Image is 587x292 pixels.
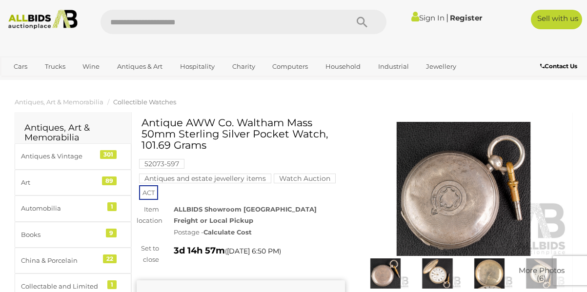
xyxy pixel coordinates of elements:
a: Antiques & Art [111,58,169,75]
span: More Photos (6) [519,266,565,282]
a: Jewellery [420,58,463,75]
img: Antique AWW Co. Waltham Mass 50mm Sterling Silver Pocket Watch, 101.69 Grams [360,122,568,256]
div: 22 [103,254,117,263]
a: Register [450,13,482,22]
div: Item location [129,204,166,227]
strong: ALLBIDS Showroom [GEOGRAPHIC_DATA] [174,205,317,213]
a: Watch Auction [274,175,336,182]
strong: Calculate Cost [203,228,252,236]
a: Office [7,75,39,91]
img: Antique AWW Co. Waltham Mass 50mm Sterling Silver Pocket Watch, 101.69 Grams [518,258,565,289]
a: Wine [76,58,106,75]
a: Collectible Watches [113,98,176,106]
mark: Antiques and estate jewellery items [139,174,271,183]
div: China & Porcelain [21,255,101,266]
a: Contact Us [540,61,580,72]
a: Antiques and estate jewellery items [139,175,271,182]
div: 89 [102,176,117,185]
span: ACT [139,185,158,200]
a: Cars [7,58,34,75]
mark: Watch Auction [274,174,336,183]
strong: Freight or Local Pickup [174,216,253,224]
span: | [446,12,448,23]
div: Antiques & Vintage [21,151,101,162]
a: Antiques & Vintage 301 [15,143,131,169]
img: Antique AWW Co. Waltham Mass 50mm Sterling Silver Pocket Watch, 101.69 Grams [466,258,513,289]
a: Computers [266,58,314,75]
b: Contact Us [540,62,577,70]
a: More Photos(6) [518,258,565,289]
img: Antique AWW Co. Waltham Mass 50mm Sterling Silver Pocket Watch, 101.69 Grams [362,258,409,289]
div: Art [21,177,101,188]
div: 1 [107,202,117,211]
strong: 3d 14h 57m [174,245,225,256]
div: 1 [107,280,117,289]
a: Hospitality [174,58,221,75]
img: Antique AWW Co. Waltham Mass 50mm Sterling Silver Pocket Watch, 101.69 Grams [414,258,461,289]
h1: Antique AWW Co. Waltham Mass 50mm Sterling Silver Pocket Watch, 101.69 Grams [142,117,343,151]
h2: Antiques, Art & Memorabilia [24,123,121,143]
span: ( ) [225,247,281,255]
a: [GEOGRAPHIC_DATA] [81,75,162,91]
div: Books [21,229,101,240]
button: Search [338,10,386,34]
a: 52073-597 [139,160,184,168]
div: 301 [100,150,117,159]
a: Charity [226,58,262,75]
img: Allbids.com.au [4,10,81,29]
a: Sell with us [531,10,582,29]
a: Automobilia 1 [15,195,131,221]
a: Household [319,58,367,75]
a: Sports [43,75,76,91]
a: China & Porcelain 22 [15,248,131,273]
div: Postage - [174,227,344,238]
a: Art 89 [15,170,131,195]
span: [DATE] 6:50 PM [227,247,279,255]
a: Sign In [411,13,445,22]
mark: 52073-597 [139,159,184,169]
a: Books 9 [15,222,131,248]
a: Trucks [39,58,72,75]
a: Antiques, Art & Memorabilia [15,98,103,106]
div: Automobilia [21,203,101,214]
a: Industrial [372,58,415,75]
div: 9 [106,229,117,237]
div: Set to close [129,243,166,266]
